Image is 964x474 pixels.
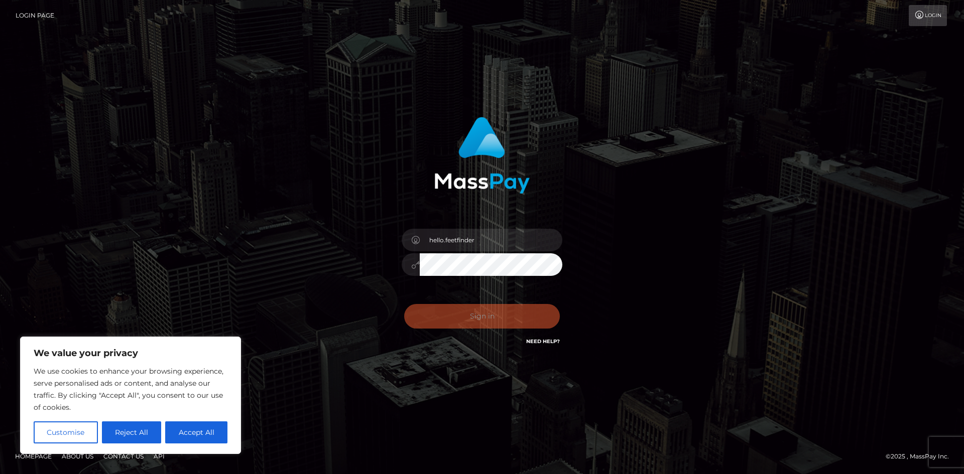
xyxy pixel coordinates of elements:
[20,337,241,454] div: We value your privacy
[34,347,227,359] p: We value your privacy
[526,338,560,345] a: Need Help?
[420,229,562,251] input: Username...
[11,448,56,464] a: Homepage
[16,5,54,26] a: Login Page
[909,5,947,26] a: Login
[434,117,530,194] img: MassPay Login
[58,448,97,464] a: About Us
[150,448,169,464] a: API
[99,448,148,464] a: Contact Us
[102,421,162,443] button: Reject All
[34,365,227,413] p: We use cookies to enhance your browsing experience, serve personalised ads or content, and analys...
[886,451,956,462] div: © 2025 , MassPay Inc.
[165,421,227,443] button: Accept All
[34,421,98,443] button: Customise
